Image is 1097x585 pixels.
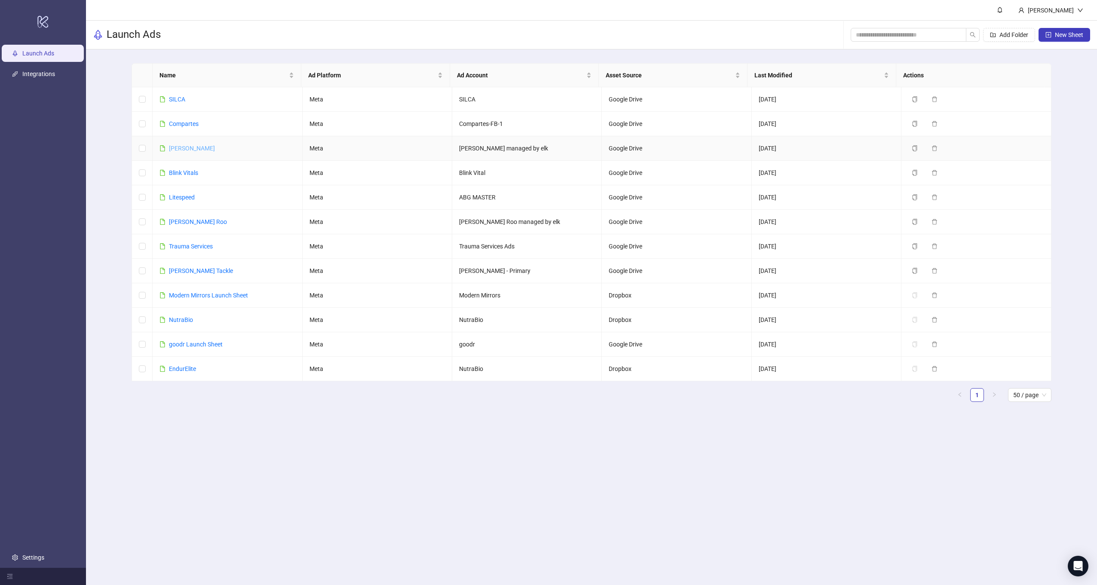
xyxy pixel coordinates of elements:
[452,112,602,136] td: Compartes-FB-1
[452,234,602,259] td: Trauma Services Ads
[932,317,938,323] span: delete
[602,283,751,308] td: Dropbox
[169,267,233,274] a: [PERSON_NAME] Tackle
[303,234,452,259] td: Meta
[303,357,452,381] td: Meta
[1077,7,1083,13] span: down
[754,70,882,80] span: Last Modified
[932,292,938,298] span: delete
[602,234,751,259] td: Google Drive
[983,28,1035,42] button: Add Folder
[606,70,733,80] span: Asset Source
[908,339,925,349] button: The sheet needs to be migrated before it can be duplicated. Please open the sheet to migrate it.
[1013,389,1046,401] span: 50 / page
[169,120,199,127] a: Compartes
[1045,32,1051,38] span: plus-square
[452,332,602,357] td: goodr
[752,234,901,259] td: [DATE]
[912,268,918,274] span: copy
[970,388,984,402] li: 1
[752,112,901,136] td: [DATE]
[452,357,602,381] td: NutraBio
[169,169,198,176] a: Blink Vitals
[452,161,602,185] td: Blink Vital
[153,64,301,87] th: Name
[303,308,452,332] td: Meta
[912,170,918,176] span: copy
[452,87,602,112] td: SILCA
[912,194,918,200] span: copy
[932,341,938,347] span: delete
[93,30,103,40] span: rocket
[303,161,452,185] td: Meta
[602,185,751,210] td: Google Drive
[752,87,901,112] td: [DATE]
[159,341,165,347] span: file
[169,316,193,323] a: NutraBio
[303,283,452,308] td: Meta
[752,210,901,234] td: [DATE]
[452,308,602,332] td: NutraBio
[932,145,938,151] span: delete
[602,210,751,234] td: Google Drive
[602,161,751,185] td: Google Drive
[159,219,165,225] span: file
[990,32,996,38] span: folder-add
[308,70,436,80] span: Ad Platform
[912,121,918,127] span: copy
[159,194,165,200] span: file
[159,317,165,323] span: file
[1055,31,1083,38] span: New Sheet
[159,170,165,176] span: file
[1024,6,1077,15] div: [PERSON_NAME]
[602,87,751,112] td: Google Drive
[452,185,602,210] td: ABG MASTER
[1018,7,1024,13] span: user
[303,87,452,112] td: Meta
[303,185,452,210] td: Meta
[169,145,215,152] a: [PERSON_NAME]
[169,365,196,372] a: EndurElite
[159,268,165,274] span: file
[932,96,938,102] span: delete
[912,145,918,151] span: copy
[752,185,901,210] td: [DATE]
[159,366,165,372] span: file
[752,308,901,332] td: [DATE]
[932,366,938,372] span: delete
[169,96,185,103] a: SILCA
[303,112,452,136] td: Meta
[971,389,984,401] a: 1
[7,573,13,579] span: menu-fold
[752,283,901,308] td: [DATE]
[970,32,976,38] span: search
[932,194,938,200] span: delete
[450,64,599,87] th: Ad Account
[752,332,901,357] td: [DATE]
[159,243,165,249] span: file
[932,170,938,176] span: delete
[159,96,165,102] span: file
[159,121,165,127] span: file
[303,259,452,283] td: Meta
[1068,556,1088,576] div: Open Intercom Messenger
[908,364,925,374] button: The sheet needs to be migrated before it can be duplicated. Please open the sheet to migrate it.
[22,50,54,57] a: Launch Ads
[912,219,918,225] span: copy
[752,259,901,283] td: [DATE]
[169,218,227,225] a: [PERSON_NAME] Roo
[999,31,1028,38] span: Add Folder
[748,64,896,87] th: Last Modified
[1039,28,1090,42] button: New Sheet
[602,136,751,161] td: Google Drive
[602,332,751,357] td: Google Drive
[599,64,748,87] th: Asset Source
[169,243,213,250] a: Trauma Services
[159,292,165,298] span: file
[452,210,602,234] td: [PERSON_NAME] Roo managed by elk
[908,290,925,300] button: The sheet needs to be migrated before it can be duplicated. Please open the sheet to migrate it.
[303,210,452,234] td: Meta
[602,259,751,283] td: Google Drive
[997,7,1003,13] span: bell
[912,243,918,249] span: copy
